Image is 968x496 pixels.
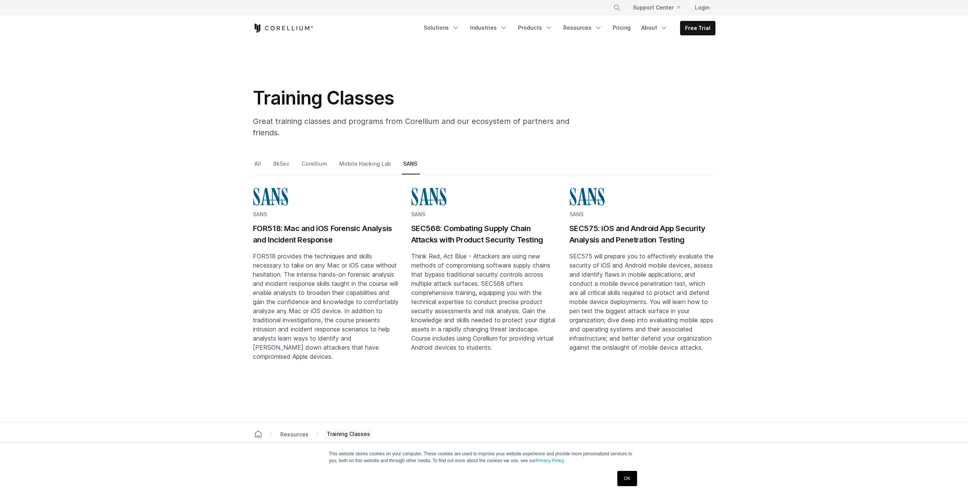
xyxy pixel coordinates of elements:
[466,21,512,35] a: Industries
[251,429,265,439] a: Corellium home
[569,211,583,217] span: SANS
[253,252,399,360] span: FOR518 provides the techniques and skills necessary to take on any Mac or iOS case without hesita...
[604,1,715,14] div: Navigation Menu
[637,21,672,35] a: About
[411,223,557,246] h2: SEC568: Combating Supply Chain Attacks with Product Security Testing
[272,159,292,175] a: 8kSec
[610,1,624,14] button: Search
[569,187,715,385] a: Blog post summary: SEC575: iOS and Android App Security Analysis and Penetration Testing
[419,21,715,35] div: Navigation Menu
[411,252,555,351] span: Think Red, Act Blue - Attackers are using new methods of compromising software supply chains that...
[536,458,565,463] a: Privacy Policy.
[402,159,420,175] a: SANS
[253,187,399,385] a: Blog post summary: FOR518: Mac and iOS Forensic Analysis and Incident Response
[627,1,686,14] a: Support Center
[300,159,330,175] a: Corellium
[419,21,464,35] a: Solutions
[680,21,715,35] a: Free Trial
[513,21,557,35] a: Products
[277,429,312,439] span: Resources
[253,223,399,246] h2: FOR518: Mac and iOS Forensic Analysis and Incident Response
[617,471,637,486] a: OK
[569,223,715,246] h2: SEC575: iOS and Android App Security Analysis and Penetration Testing
[253,187,289,206] img: sans-logo-cropped
[253,159,264,175] a: All
[411,211,425,217] span: SANS
[324,429,373,439] span: Training Classes
[569,187,605,206] img: sans-logo-cropped
[411,187,557,385] a: Blog post summary: SEC568: Combating Supply Chain Attacks with Product Security Testing
[253,211,267,217] span: SANS
[253,116,595,138] p: Great training classes and programs from Corellium and our ecosystem of partners and friends.
[559,21,607,35] a: Resources
[253,87,595,109] h1: Training Classes
[411,187,447,206] img: sans-logo-cropped
[338,159,394,175] a: Mobile Hacking Lab
[329,450,639,464] p: This website stores cookies on your computer. These cookies are used to improve your website expe...
[689,1,715,14] a: Login
[608,21,635,35] a: Pricing
[277,430,312,438] div: Resources
[569,252,715,352] p: SEC575 will prepare you to effectively evaluate the security of iOS and Android mobile devices, a...
[253,24,313,33] a: Corellium Home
